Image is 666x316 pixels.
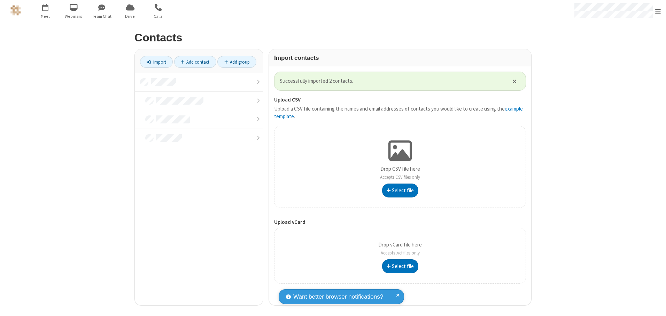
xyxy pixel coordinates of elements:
[280,77,504,85] span: Successfully imported 2 contacts.
[145,13,171,19] span: Calls
[378,241,422,257] p: Drop vCard file here
[117,13,143,19] span: Drive
[380,174,420,180] span: Accepts CSV files only
[293,292,383,301] span: Want better browser notifications?
[381,250,420,256] span: Accepts .vcf files only
[134,32,532,44] h2: Contacts
[174,56,216,68] a: Add contact
[140,56,173,68] a: Import
[274,105,526,121] p: Upload a CSV file containing the names and email addresses of contacts you would like to create u...
[382,184,418,197] button: Select file
[274,96,526,104] label: Upload CSV
[274,55,526,61] h3: Import contacts
[509,76,520,86] button: Close alert
[10,5,21,16] img: QA Selenium DO NOT DELETE OR CHANGE
[274,218,526,226] label: Upload vCard
[382,259,418,273] button: Select file
[89,13,115,19] span: Team Chat
[32,13,59,19] span: Meet
[380,165,420,181] p: Drop CSV file here
[61,13,87,19] span: Webinars
[217,56,256,68] a: Add group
